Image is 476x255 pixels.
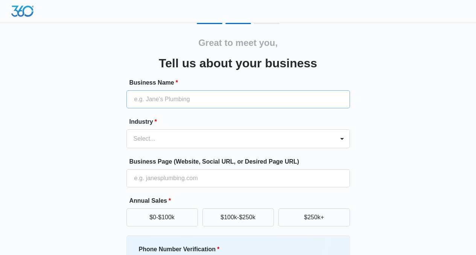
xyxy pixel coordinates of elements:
[126,90,350,108] input: e.g. Jane's Plumbing
[129,196,353,205] label: Annual Sales
[126,169,350,187] input: e.g. janesplumbing.com
[139,245,281,254] label: Phone Number Verification
[202,208,274,226] button: $100k-$250k
[129,157,353,166] label: Business Page (Website, Social URL, or Desired Page URL)
[278,208,350,226] button: $250k+
[159,54,317,72] h3: Tell us about your business
[126,208,198,226] button: $0-$100k
[129,78,353,87] label: Business Name
[129,117,353,126] label: Industry
[198,36,278,50] h2: Great to meet you,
